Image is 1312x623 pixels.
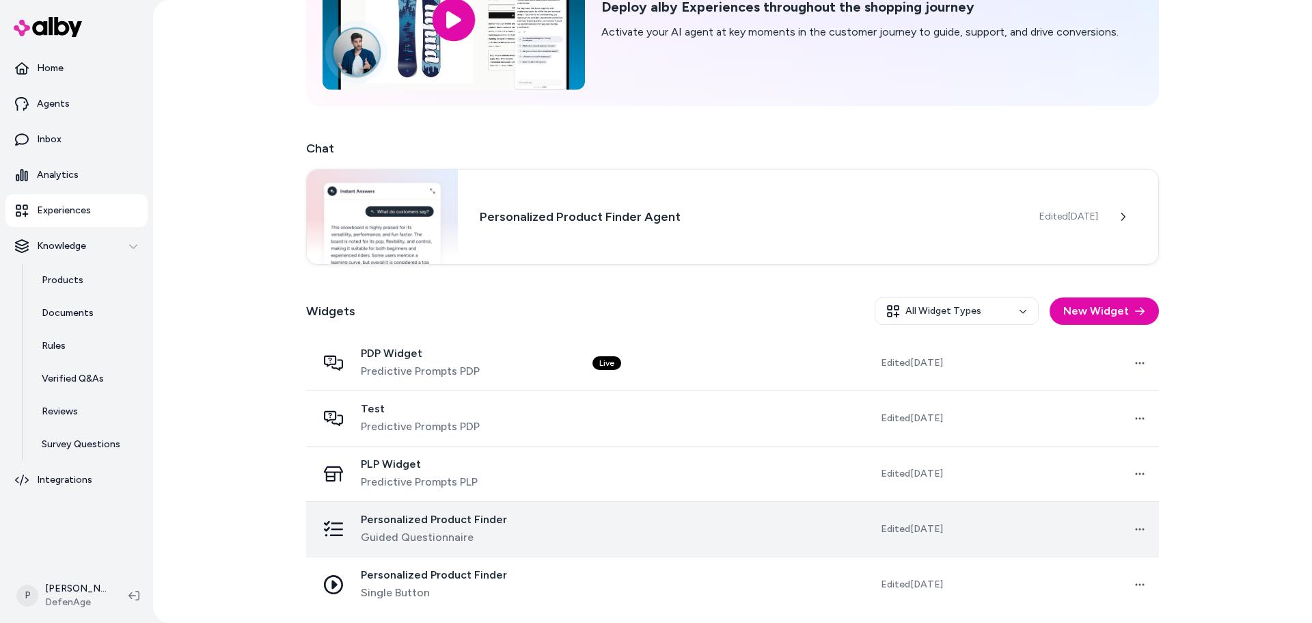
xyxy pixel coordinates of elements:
p: Agents [37,97,70,111]
p: Analytics [37,168,79,182]
img: Chat widget [307,170,458,264]
span: Edited [DATE] [881,522,943,536]
button: All Widget Types [875,297,1039,325]
a: Chat widgetPersonalized Product Finder AgentEdited[DATE] [306,169,1159,265]
span: Edited [DATE] [881,467,943,481]
a: Rules [28,330,148,362]
p: [PERSON_NAME] [45,582,107,596]
a: Inbox [5,123,148,156]
p: Home [37,62,64,75]
button: New Widget [1050,297,1159,325]
span: Edited [DATE] [1039,210,1098,224]
span: Edited [DATE] [881,412,943,425]
a: Documents [28,297,148,330]
a: Home [5,52,148,85]
h3: Personalized Product Finder Agent [480,207,1017,226]
p: Reviews [42,405,78,419]
a: Products [28,264,148,297]
div: Live [592,356,621,370]
span: Test [361,402,480,416]
p: Inbox [37,133,61,146]
h2: Widgets [306,302,355,321]
span: PDP Widget [361,347,480,360]
a: Reviews [28,395,148,428]
a: Survey Questions [28,428,148,461]
a: Experiences [5,194,148,227]
p: Products [42,274,83,287]
span: Guided Questionnaire [361,529,507,546]
a: Integrations [5,464,148,496]
p: Survey Questions [42,438,120,451]
button: Knowledge [5,230,148,263]
span: Single Button [361,585,507,601]
p: Knowledge [37,239,86,253]
span: Predictive Prompts PDP [361,419,480,435]
span: Personalized Product Finder [361,568,507,582]
img: alby Logo [14,17,82,37]
a: Verified Q&As [28,362,148,395]
span: Predictive Prompts PLP [361,474,478,490]
p: Documents [42,306,94,320]
span: Edited [DATE] [881,578,943,592]
span: P [16,585,38,607]
h2: Chat [306,139,1159,158]
p: Rules [42,339,66,353]
span: DefenAge [45,596,107,609]
a: Analytics [5,159,148,191]
p: Verified Q&As [42,372,104,386]
span: Predictive Prompts PDP [361,363,480,380]
span: Personalized Product Finder [361,513,507,527]
p: Experiences [37,204,91,217]
button: P[PERSON_NAME]DefenAge [8,574,118,618]
span: PLP Widget [361,458,478,471]
a: Agents [5,88,148,120]
p: Activate your AI agent at key moments in the customer journey to guide, support, and drive conver... [601,24,1119,40]
span: Edited [DATE] [881,356,943,370]
p: Integrations [37,473,92,487]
